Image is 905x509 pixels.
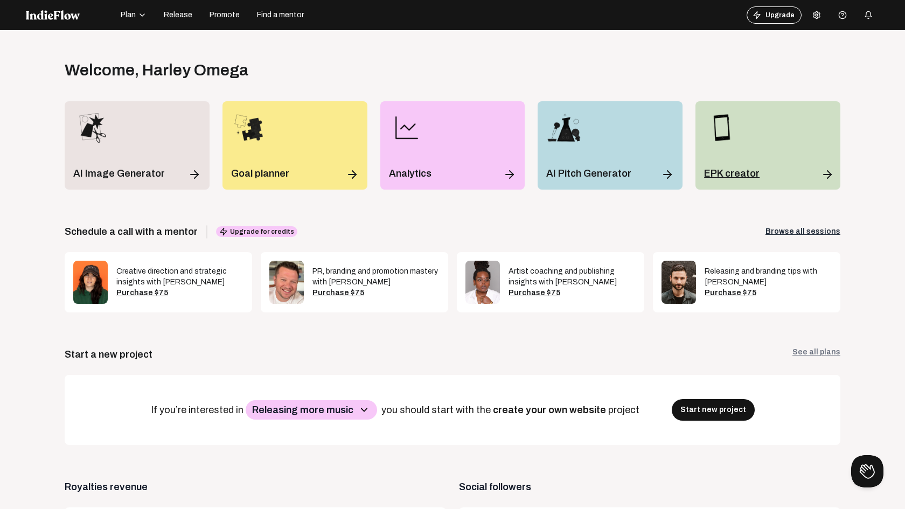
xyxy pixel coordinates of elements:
div: Releasing and branding tips with [PERSON_NAME] [705,266,832,288]
span: , Harley Omega [135,61,248,79]
button: Releasing more music [246,400,377,420]
div: Purchase $75 [116,288,243,298]
span: Upgrade for credits [216,226,297,237]
iframe: Toggle Customer Support [851,455,883,487]
a: Browse all sessions [765,226,840,237]
p: Goal planner [231,166,289,181]
p: Analytics [389,166,431,181]
span: you should start with the [381,405,493,415]
p: AI Image Generator [73,166,165,181]
div: Start a new project [65,347,152,362]
img: indieflow-logo-white.svg [26,10,80,20]
span: Royalties revenue [65,479,446,494]
button: Release [157,6,199,24]
div: Artist coaching and publishing insights with [PERSON_NAME] [509,266,636,288]
button: Upgrade [747,6,802,24]
span: Release [164,10,192,20]
img: epk_icon.png [704,110,740,145]
p: EPK creator [704,166,760,181]
p: AI Pitch Generator [546,166,631,181]
div: Welcome [65,60,248,80]
div: PR, branding and promotion mastery with [PERSON_NAME] [312,266,440,288]
button: Plan [114,6,153,24]
img: merch_designer_icon.png [73,110,109,145]
a: See all plans [792,347,840,362]
button: Promote [203,6,246,24]
div: Purchase $75 [509,288,636,298]
span: Plan [121,10,136,20]
span: Promote [210,10,240,20]
span: If you’re interested in [151,405,246,415]
span: Social followers [459,479,840,494]
img: pitch_wizard_icon.png [546,110,582,145]
span: Schedule a call with a mentor [65,224,198,239]
img: goal_planner_icon.png [231,110,267,145]
button: Find a mentor [250,6,310,24]
div: Purchase $75 [312,288,440,298]
div: Purchase $75 [705,288,832,298]
span: create your own website [493,405,608,415]
div: Creative direction and strategic insights with [PERSON_NAME] [116,266,243,288]
img: line-chart.png [389,110,424,145]
span: Find a mentor [257,10,304,20]
span: project [608,405,642,415]
button: Start new project [672,399,755,421]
